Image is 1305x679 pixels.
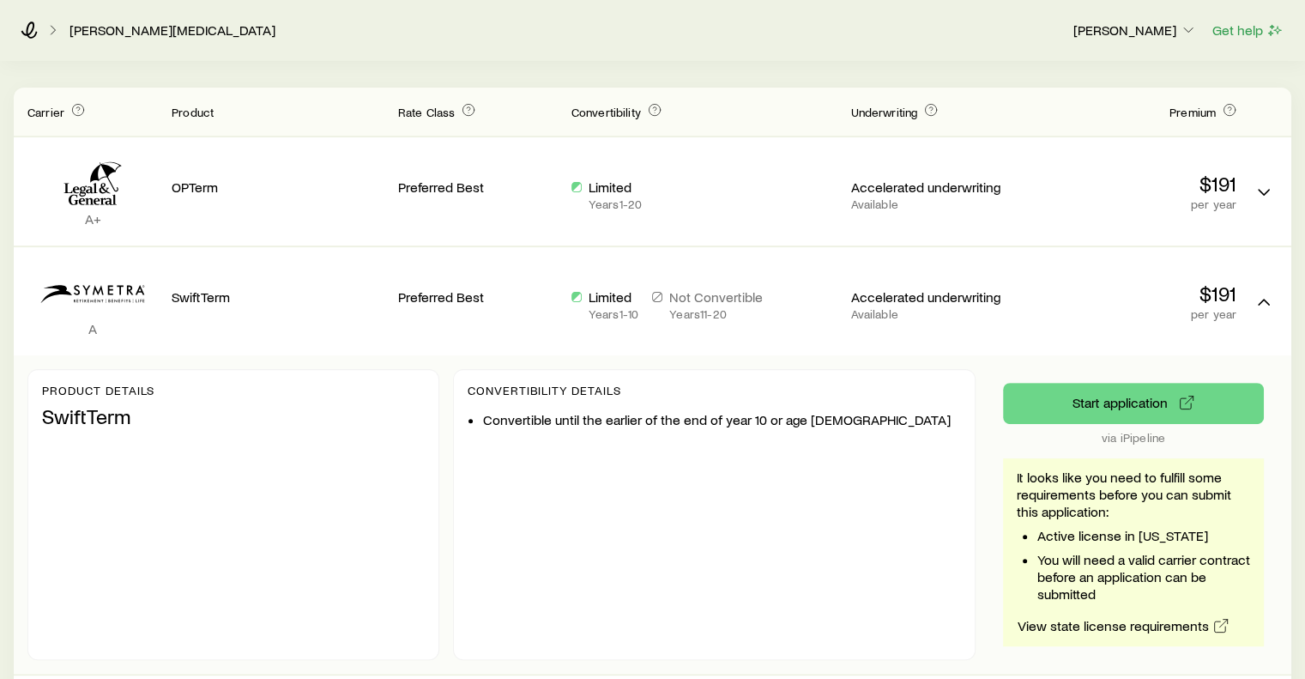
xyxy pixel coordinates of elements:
p: $191 [1024,282,1236,306]
p: Product details [42,384,425,397]
p: $191 [1024,172,1236,196]
p: OPTerm [172,179,384,196]
p: Limited [589,288,638,306]
p: Not Convertible [669,288,763,306]
p: Accelerated underwriting [850,179,1010,196]
span: Underwriting [850,105,917,119]
p: Available [850,307,1010,321]
span: Premium [1169,105,1216,119]
p: [PERSON_NAME] [1073,21,1197,39]
li: Active license in [US_STATE] [1037,527,1250,544]
span: Rate Class [398,105,456,119]
a: [PERSON_NAME][MEDICAL_DATA] [69,22,276,39]
p: It looks like you need to fulfill some requirements before you can submit this application: [1017,469,1250,520]
p: Limited [589,179,642,196]
p: Convertibility Details [468,384,961,397]
p: Accelerated underwriting [850,288,1010,306]
a: View state license requirements [1017,616,1230,636]
button: via iPipeline [1003,383,1264,424]
p: Available [850,197,1010,211]
p: Years 1 - 20 [589,197,642,211]
span: Convertibility [571,105,641,119]
p: Preferred Best [398,288,558,306]
p: A [27,320,158,337]
p: Years 11 - 20 [669,307,763,321]
p: per year [1024,197,1236,211]
li: You will need a valid carrier contract before an application can be submitted [1037,551,1250,603]
p: SwiftTerm [172,288,384,306]
p: via iPipeline [1003,431,1264,445]
p: Preferred Best [398,179,558,196]
p: Years 1 - 10 [589,307,638,321]
button: [PERSON_NAME] [1072,21,1198,41]
span: Carrier [27,105,64,119]
span: Product [172,105,214,119]
button: Get help [1211,21,1284,40]
li: Convertible until the earlier of the end of year 10 or age [DEMOGRAPHIC_DATA] [483,411,961,428]
p: per year [1024,307,1236,321]
p: SwiftTerm [42,404,425,428]
p: A+ [27,210,158,227]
